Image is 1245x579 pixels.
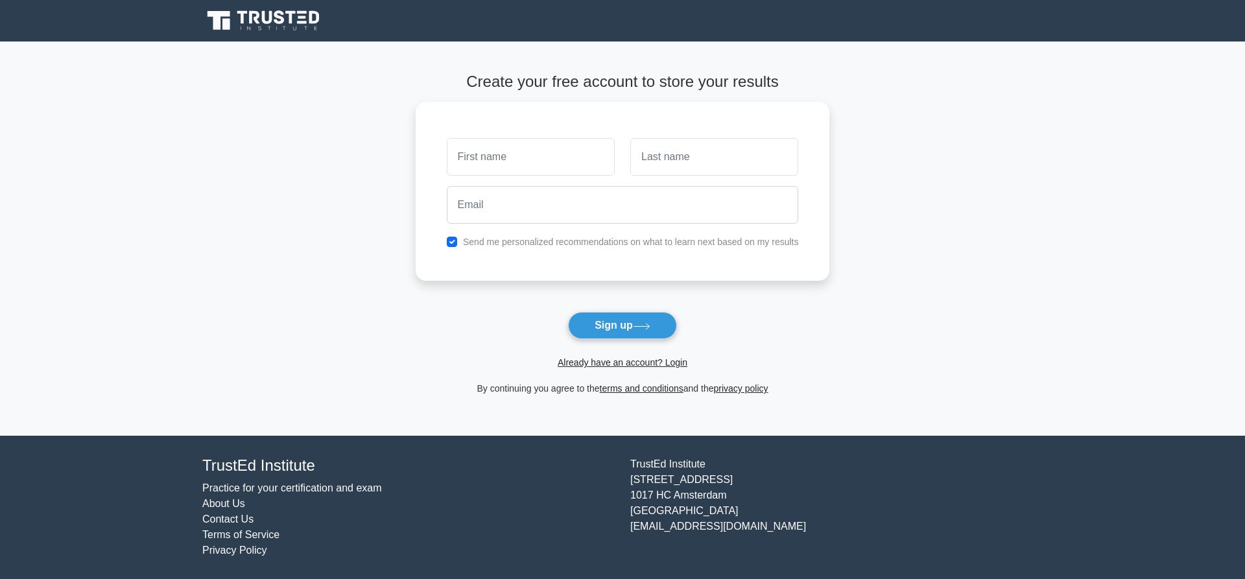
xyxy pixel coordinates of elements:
[714,383,768,394] a: privacy policy
[202,545,267,556] a: Privacy Policy
[558,357,687,368] a: Already have an account? Login
[202,482,382,493] a: Practice for your certification and exam
[416,73,830,91] h4: Create your free account to store your results
[568,312,677,339] button: Sign up
[600,383,683,394] a: terms and conditions
[202,514,254,525] a: Contact Us
[202,498,245,509] a: About Us
[408,381,838,396] div: By continuing you agree to the and the
[447,186,799,224] input: Email
[463,237,799,247] label: Send me personalized recommendations on what to learn next based on my results
[630,138,798,176] input: Last name
[447,138,615,176] input: First name
[202,456,615,475] h4: TrustEd Institute
[202,529,279,540] a: Terms of Service
[622,456,1050,558] div: TrustEd Institute [STREET_ADDRESS] 1017 HC Amsterdam [GEOGRAPHIC_DATA] [EMAIL_ADDRESS][DOMAIN_NAME]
